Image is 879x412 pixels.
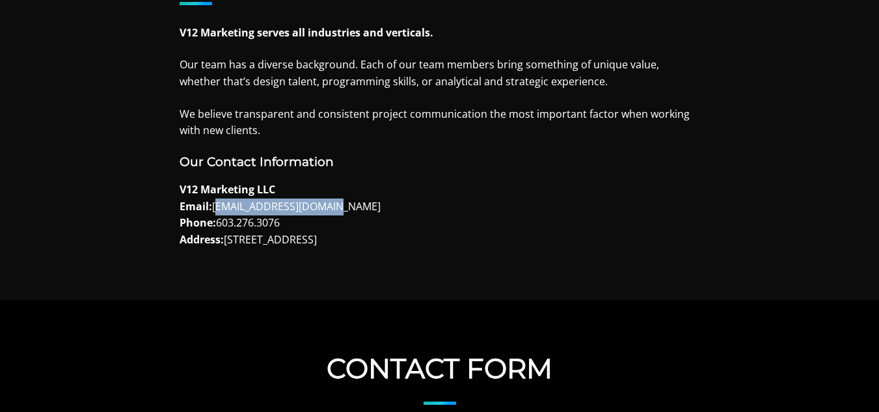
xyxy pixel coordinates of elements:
iframe: Chat Widget [645,261,879,412]
strong: Phone: [180,215,216,230]
p: [EMAIL_ADDRESS][DOMAIN_NAME] 603.276.3076 [STREET_ADDRESS] [180,182,700,248]
p: Our team has a diverse background. Each of our team members bring something of unique value, whet... [180,57,700,90]
strong: Email: [180,199,212,213]
b: Our Contact Information [180,154,334,169]
strong: V12 Marketing serves all industries and verticals. [180,25,433,40]
strong: Address: [180,232,224,247]
strong: V12 Marketing LLC [180,182,275,197]
p: We believe transparent and consistent project communication the most important factor when workin... [180,106,700,139]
